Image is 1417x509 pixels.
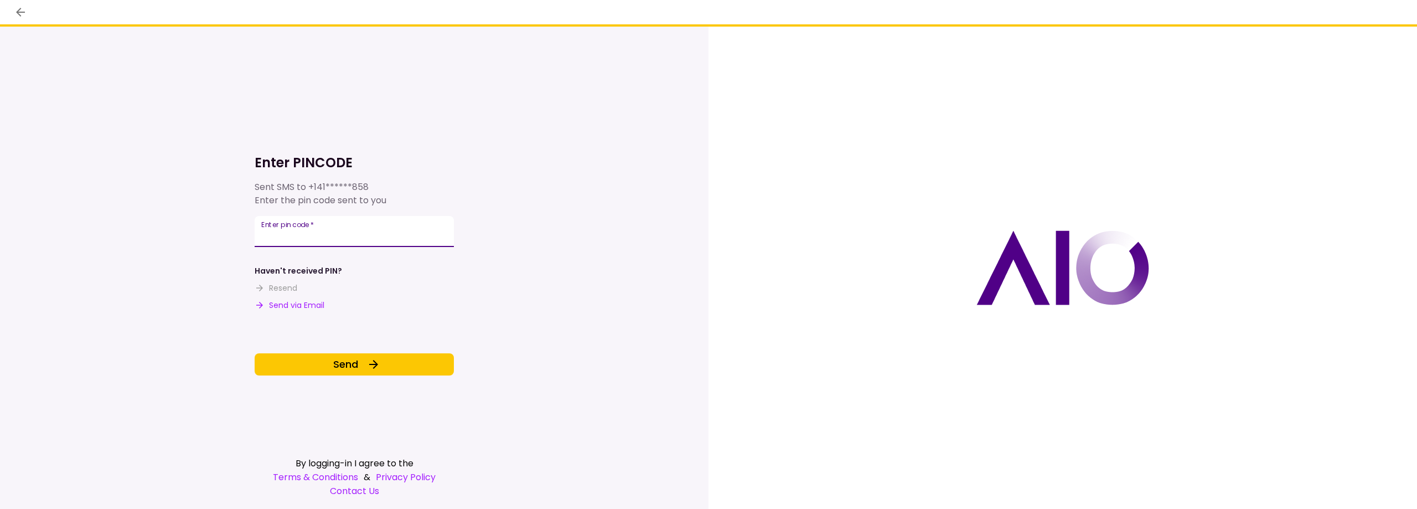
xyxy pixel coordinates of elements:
button: Send via Email [255,300,324,311]
button: Send [255,353,454,376]
button: Resend [255,282,297,294]
div: By logging-in I agree to the [255,456,454,470]
h1: Enter PINCODE [255,154,454,172]
div: Haven't received PIN? [255,265,342,277]
a: Contact Us [255,484,454,498]
a: Privacy Policy [376,470,436,484]
img: AIO logo [976,230,1149,305]
div: Sent SMS to Enter the pin code sent to you [255,181,454,207]
div: & [255,470,454,484]
button: back [11,3,30,22]
a: Terms & Conditions [273,470,358,484]
span: Send [333,357,358,372]
label: Enter pin code [261,220,314,229]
